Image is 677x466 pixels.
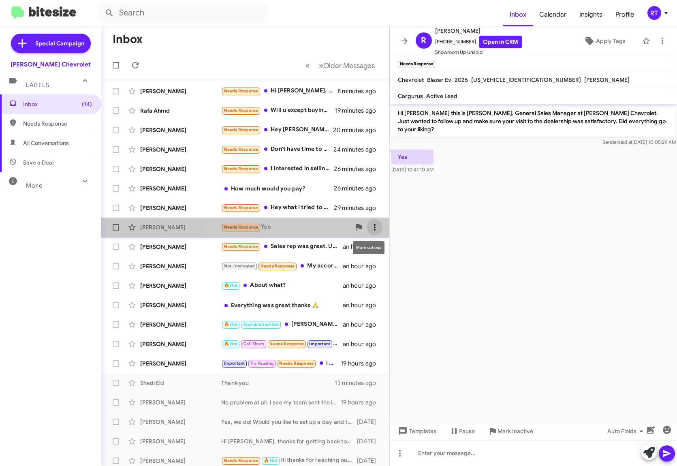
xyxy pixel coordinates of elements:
span: Showroom Up Unsold [435,48,522,56]
button: Pause [443,424,481,438]
div: 13 minutes ago [335,379,382,387]
span: Active Lead [426,92,457,100]
div: [DATE] [356,418,382,426]
div: [PERSON_NAME] [140,359,221,368]
div: 20 minutes ago [334,126,383,134]
span: Inbox [23,100,92,108]
div: Will u except buying my lease out??? [221,106,335,115]
input: Search [98,3,268,23]
div: Sales rep was great. Unfortunately the pricing and leasing cost are way too high for a Chevy Trav... [221,242,343,251]
div: About what? [221,281,343,290]
div: 8 minutes ago [337,87,383,95]
span: Needs Response [224,88,258,94]
span: Special Campaign [35,39,84,47]
span: 🔥 Hot [224,322,238,327]
button: Templates [390,424,443,438]
div: [PERSON_NAME] [140,418,221,426]
a: Open in CRM [479,36,522,48]
span: Needs Response [279,361,314,366]
span: [PERSON_NAME] [435,26,522,36]
div: Rafa Ahmd [140,107,221,115]
span: « [305,60,310,71]
span: Sender [DATE] 10:05:29 AM [602,139,675,145]
div: Are you in [DATE]? I can call on my early break at 12? Sorry. I have a very strange schedule [221,339,343,348]
div: [PERSON_NAME] [140,223,221,231]
div: an hour ago [343,262,382,270]
div: an hour ago [343,243,382,251]
div: Yes, we do! Would you like to set up a day and time to test drive the 2026 Chevy Silverado EV? [221,418,356,426]
span: Needs Response [224,244,258,249]
span: Needs Response [224,127,258,133]
span: Apply Tags [596,34,626,48]
span: Chevrolet [398,76,424,83]
div: How much would you pay? [221,184,334,192]
span: 🔥 Hot [224,341,238,346]
span: Pause [459,424,475,438]
span: Not-Interested [224,263,255,269]
span: More [26,182,43,189]
div: an hour ago [343,301,382,309]
a: Inbox [503,3,533,26]
span: Important [309,341,330,346]
div: [PERSON_NAME] [140,243,221,251]
div: 19 hours ago [341,398,383,406]
small: Needs Response [398,61,435,68]
span: Blazer Ev [427,76,451,83]
span: Insights [573,3,609,26]
span: Profile [609,3,641,26]
div: RT [647,6,661,20]
div: I did and it's the truck I was looking for. Unfortunately it's a little more than I wanted to hav... [221,359,341,368]
div: Hey what I tried to do it with my car I wanna trading for the Maserati lavender 2022 you have in ... [221,203,334,212]
span: (14) [82,100,92,108]
span: Older Messages [323,61,375,70]
span: Needs Response [261,263,295,269]
span: Cargurus [398,92,423,100]
span: Important [224,361,245,366]
div: [PERSON_NAME] [140,457,221,465]
button: Auto Fields [601,424,653,438]
div: Shadi Eid [140,379,221,387]
div: Hi [PERSON_NAME], thanks for getting back to me. We have our Tahoe priced to market and priced to... [221,437,356,445]
span: Needs Response [269,341,304,346]
span: Try Pausing [250,361,274,366]
div: [PERSON_NAME] [140,398,221,406]
div: [PERSON_NAME] [140,301,221,309]
div: [PERSON_NAME] [140,282,221,290]
button: Mark Inactive [481,424,540,438]
div: Hi thanks for reaching out. If the price is right, I would be there tonite or [DATE] evening. [221,456,356,465]
span: Needs Response [224,224,258,230]
span: Needs Response [23,120,92,128]
span: 🔥 Hot [224,283,238,288]
div: I interested in selling it but the price you give to me it's not enough [221,164,334,173]
div: [PERSON_NAME] [140,262,221,270]
div: [PERSON_NAME] [140,87,221,95]
div: [PERSON_NAME] [140,184,221,192]
div: No problem at all. I see my team sent the info, did you get it? [221,398,341,406]
div: Hey [PERSON_NAME], I am currently working, so if I am slow to respond to your text, you know why.... [221,125,334,135]
p: Hi [PERSON_NAME] this is [PERSON_NAME], General Sales Manager at [PERSON_NAME] Chevrolet. Just wa... [391,106,676,137]
div: More options [353,241,384,254]
div: Everything was great thanks 🙏 [221,301,343,309]
div: [PERSON_NAME] [140,126,221,134]
div: [PERSON_NAME] Chevrolet [11,60,91,68]
div: [PERSON_NAME] [140,340,221,348]
div: 29 minutes ago [334,204,383,212]
div: 19 hours ago [341,359,383,368]
div: 19 minutes ago [335,107,382,115]
h1: Inbox [113,33,143,46]
span: Save a Deal [23,158,53,167]
div: [PERSON_NAME] [140,437,221,445]
a: Calendar [533,3,573,26]
div: [PERSON_NAME] was great and I appreciated his feedback and time , everyone there was very nice [221,320,343,329]
div: Don't have time to chat atm, but thank you for reaching out. I will say that the quote I was give... [221,145,334,154]
p: Yes [391,150,434,164]
div: 26 minutes ago [334,184,383,192]
span: [DATE] 10:41:10 AM [391,167,434,173]
div: an hour ago [343,340,382,348]
div: Thank you [221,379,335,387]
div: [PERSON_NAME] [140,145,221,154]
div: an hour ago [343,321,382,329]
span: Needs Response [224,147,258,152]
